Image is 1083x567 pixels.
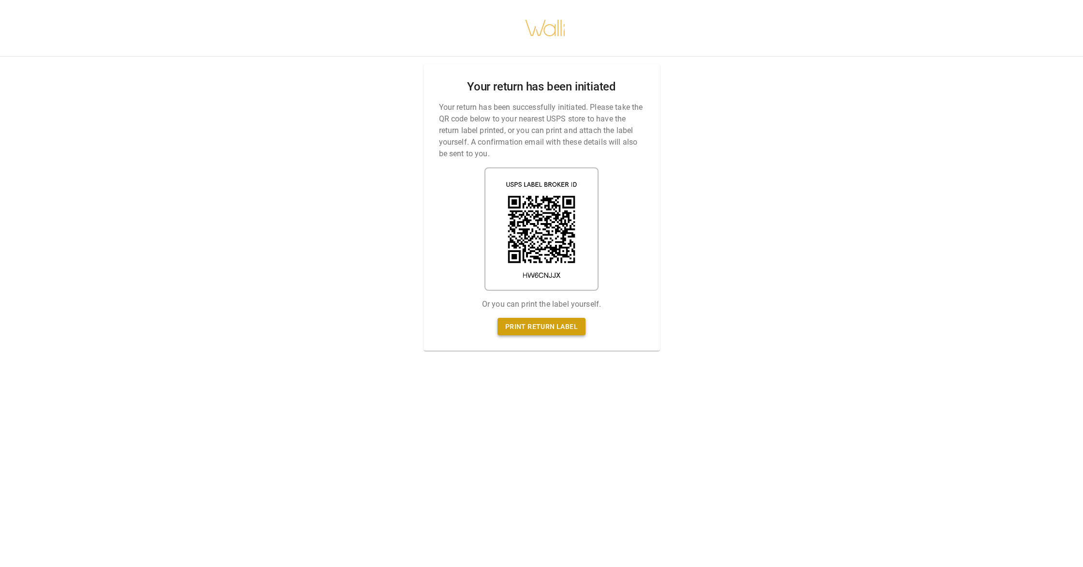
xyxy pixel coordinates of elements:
h2: Your return has been initiated [467,80,616,94]
p: Your return has been successfully initiated. Please take the QR code below to your nearest USPS s... [439,102,644,160]
a: Print return label [498,318,585,336]
p: Or you can print the label yourself. [482,298,601,310]
img: walli-inc.myshopify.com [525,7,566,49]
img: shipping label qr code [484,167,599,291]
